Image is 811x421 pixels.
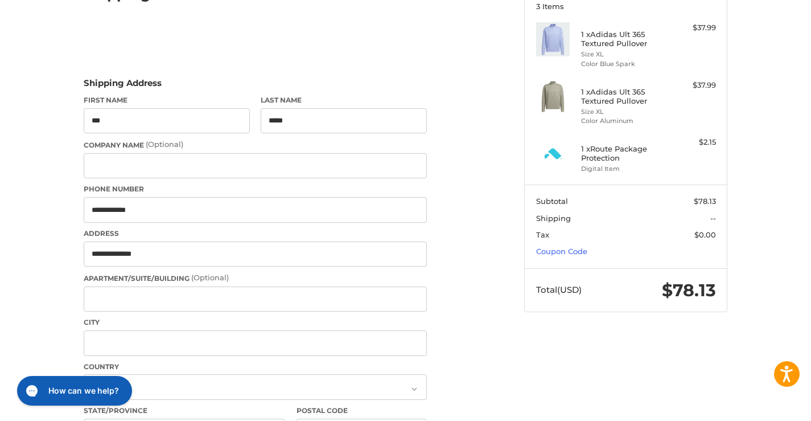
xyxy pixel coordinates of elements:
label: Company Name [84,139,427,150]
span: Shipping [536,214,571,223]
span: Tax [536,230,549,239]
label: State/Province [84,406,285,416]
label: Address [84,228,427,239]
div: $37.99 [671,22,716,34]
legend: Shipping Address [84,77,162,95]
label: Phone Number [84,184,427,194]
span: -- [710,214,716,223]
span: $78.13 [662,280,716,301]
div: $37.99 [671,80,716,91]
h4: 1 x Route Package Protection [581,144,668,163]
div: $2.15 [671,137,716,148]
span: $0.00 [694,230,716,239]
small: (Optional) [191,273,229,282]
label: First Name [84,95,250,105]
a: Coupon Code [536,247,587,256]
li: Size XL [581,50,668,59]
label: Apartment/Suite/Building [84,272,427,284]
label: Last Name [261,95,427,105]
label: Postal Code [297,406,427,416]
li: Color Aluminum [581,116,668,126]
li: Digital Item [581,164,668,174]
small: (Optional) [146,140,183,149]
span: $78.13 [694,197,716,206]
label: Country [84,362,427,372]
li: Color Blue Spark [581,59,668,69]
span: Total (USD) [536,284,582,295]
h4: 1 x Adidas Ult 365 Textured Pullover [581,30,668,48]
label: City [84,317,427,328]
h4: 1 x Adidas Ult 365 Textured Pullover [581,87,668,106]
li: Size XL [581,107,668,117]
span: Subtotal [536,197,568,206]
h3: 3 Items [536,2,716,11]
iframe: Gorgias live chat messenger [11,372,135,410]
